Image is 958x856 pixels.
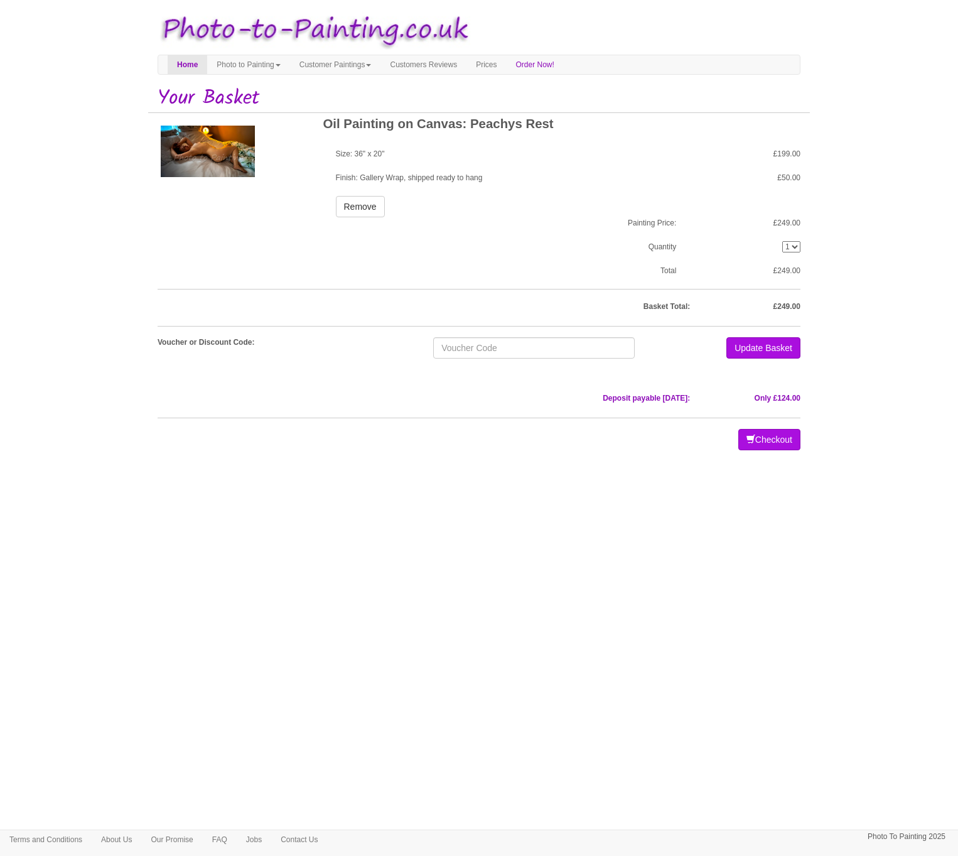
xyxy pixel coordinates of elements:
[336,196,385,217] button: Remove
[708,172,800,183] p: £50.00
[466,55,506,74] a: Prices
[336,241,677,252] p: Quantity
[336,265,677,276] p: Total
[271,830,327,849] a: Contact Us
[726,337,800,359] button: Update Basket
[158,392,690,405] p: Deposit payable [DATE]:
[237,830,271,849] a: Jobs
[336,148,677,160] p: Size: 36" x 20"
[433,337,635,359] input: Voucher Code
[336,217,677,229] p: Painting Price:
[141,830,202,849] a: Our Promise
[738,429,800,450] button: Checkout
[203,830,237,849] a: FAQ
[708,265,800,276] p: £249.00
[709,392,800,405] p: Only £124.00
[868,830,945,843] p: Photo To Painting 2025
[158,87,800,109] h1: Your Basket
[708,148,800,160] p: £199.00
[168,55,207,74] a: Home
[92,830,141,849] a: About Us
[709,300,800,313] p: £249.00
[507,55,564,74] a: Order Now!
[161,126,255,177] img: Peachys Rest
[323,117,554,131] strong: Oil Painting on Canvas: Peachys Rest
[380,55,466,74] a: Customers Reviews
[336,172,677,183] p: Finish: Gallery Wrap, shipped ready to hang
[151,6,473,55] img: Photo to Painting
[290,55,381,74] a: Customer Paintings
[207,55,289,74] a: Photo to Painting
[643,302,690,311] strong: Basket Total:
[708,217,800,229] p: £249.00
[148,337,424,348] label: Voucher or Discount Code:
